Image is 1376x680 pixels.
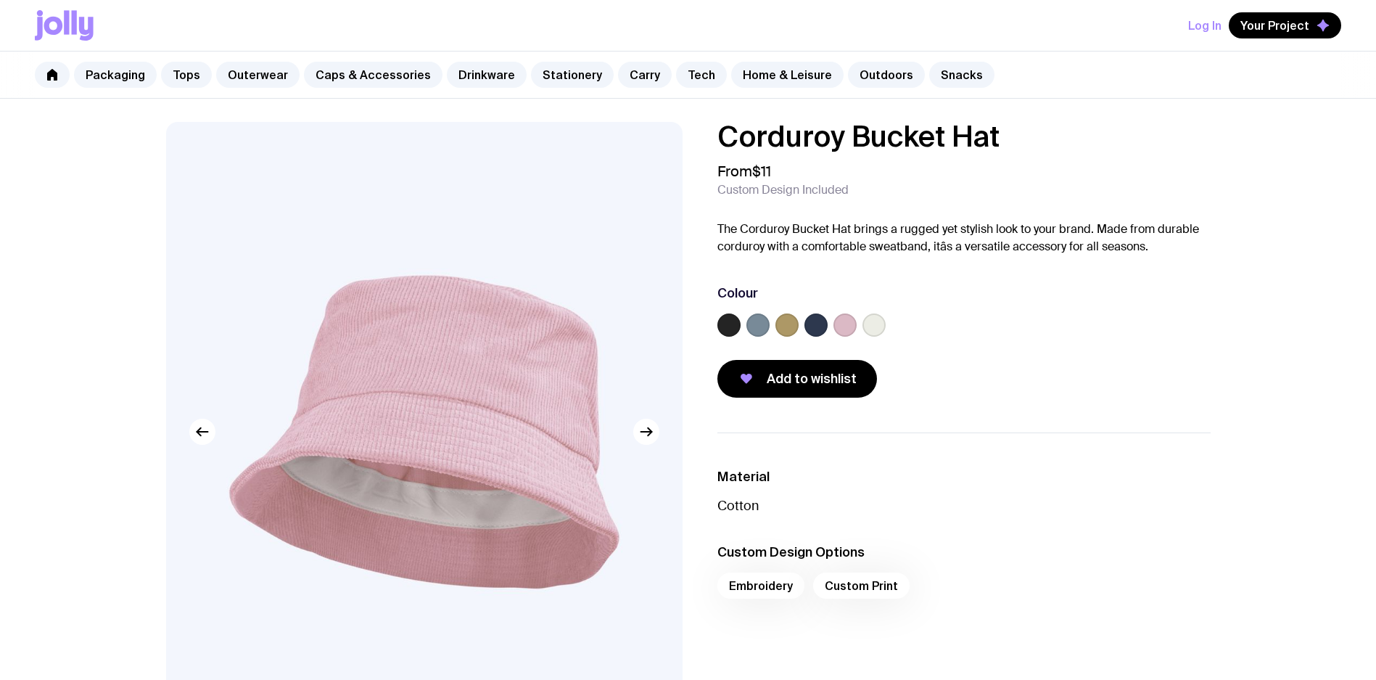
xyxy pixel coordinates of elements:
[767,370,857,388] span: Add to wishlist
[717,497,1211,515] p: Cotton
[717,468,1211,486] h3: Material
[618,62,672,88] a: Carry
[531,62,614,88] a: Stationery
[161,62,212,88] a: Tops
[1188,12,1221,38] button: Log In
[929,62,994,88] a: Snacks
[717,221,1211,255] p: The Corduroy Bucket Hat brings a rugged yet stylish look to your brand. Made from durable corduro...
[676,62,727,88] a: Tech
[74,62,157,88] a: Packaging
[1229,12,1341,38] button: Your Project
[717,544,1211,561] h3: Custom Design Options
[717,163,771,180] span: From
[731,62,844,88] a: Home & Leisure
[717,360,877,398] button: Add to wishlist
[216,62,300,88] a: Outerwear
[717,122,1211,151] h1: Corduroy Bucket Hat
[447,62,527,88] a: Drinkware
[304,62,442,88] a: Caps & Accessories
[717,183,849,197] span: Custom Design Included
[1240,18,1309,33] span: Your Project
[752,162,771,181] span: $11
[717,284,758,302] h3: Colour
[848,62,925,88] a: Outdoors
